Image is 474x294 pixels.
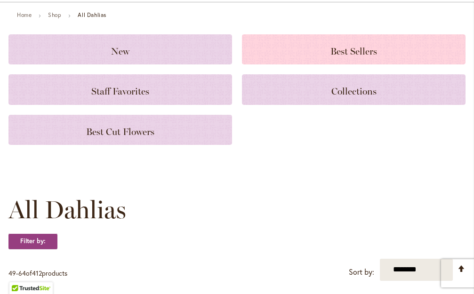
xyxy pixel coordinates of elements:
[32,269,42,278] span: 412
[8,115,232,145] a: Best Cut Flowers
[8,34,232,64] a: New
[7,261,33,287] iframe: Launch Accessibility Center
[8,196,126,224] span: All Dahlias
[8,266,67,281] p: - of products
[330,46,377,57] span: Best Sellers
[349,263,374,281] label: Sort by:
[242,74,466,104] a: Collections
[8,233,57,249] strong: Filter by:
[17,11,32,18] a: Home
[111,46,129,57] span: New
[8,74,232,104] a: Staff Favorites
[242,34,466,64] a: Best Sellers
[78,11,106,18] strong: All Dahlias
[331,86,377,97] span: Collections
[91,86,149,97] span: Staff Favorites
[86,126,154,137] span: Best Cut Flowers
[48,11,61,18] a: Shop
